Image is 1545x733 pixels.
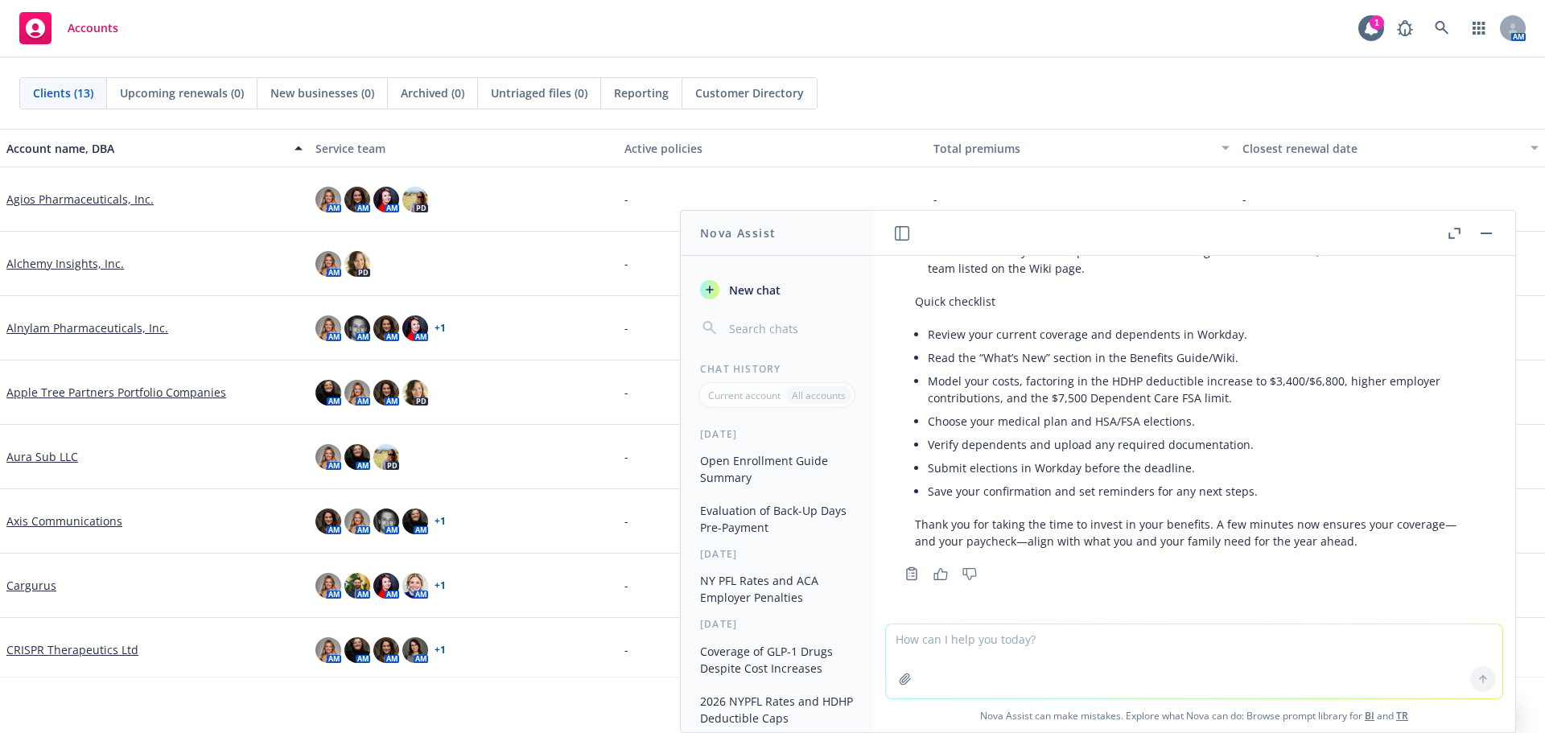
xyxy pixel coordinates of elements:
span: Nova Assist can make mistakes. Explore what Nova can do: Browse prompt library for and [880,699,1509,732]
button: New chat [694,275,860,304]
img: photo [344,637,370,663]
li: Benefits Team: If you have questions after reviewing the Guide and Wiki, reach out to the Benefit... [928,240,1473,280]
a: + 1 [435,645,446,655]
li: Read the “What’s New” section in the Benefits Guide/Wiki. [928,346,1473,369]
span: - [624,577,628,594]
svg: Copy to clipboard [904,566,919,581]
img: photo [402,187,428,212]
a: Apple Tree Partners Portfolio Companies [6,384,226,401]
img: photo [344,444,370,470]
img: photo [344,187,370,212]
p: Current account [708,389,781,402]
p: Thank you for taking the time to invest in your benefits. A few minutes now ensures your coverage... [915,516,1473,550]
div: Total premiums [933,140,1212,157]
span: - [624,255,628,272]
a: + 1 [435,581,446,591]
button: Coverage of GLP-1 Drugs Despite Cost Increases [694,638,860,682]
div: 1 [1370,15,1384,30]
a: Agios Pharmaceuticals, Inc. [6,191,154,208]
span: New businesses (0) [270,84,374,101]
a: Cargurus [6,577,56,594]
img: photo [373,573,399,599]
div: Account name, DBA [6,140,285,157]
img: photo [373,509,399,534]
li: Verify dependents and upload any required documentation. [928,433,1473,456]
img: photo [402,637,428,663]
a: Alchemy Insights, Inc. [6,255,124,272]
img: photo [315,444,341,470]
div: [DATE] [681,547,873,561]
a: Alnylam Pharmaceuticals, Inc. [6,319,168,336]
a: Search [1426,12,1458,44]
img: photo [373,444,399,470]
img: photo [344,251,370,277]
img: photo [344,573,370,599]
a: Switch app [1463,12,1495,44]
img: photo [373,315,399,341]
img: photo [315,187,341,212]
span: - [1242,191,1246,208]
img: photo [315,637,341,663]
a: Report a Bug [1389,12,1421,44]
img: photo [373,380,399,406]
img: photo [373,637,399,663]
span: Untriaged files (0) [491,84,587,101]
button: Thumbs down [957,562,983,585]
p: Quick checklist [915,293,1473,310]
span: Reporting [614,84,669,101]
span: - [933,191,937,208]
img: photo [315,251,341,277]
img: photo [344,509,370,534]
div: [DATE] [681,427,873,441]
li: Model your costs, factoring in the HDHP deductible increase to $3,400/$6,800, higher employer con... [928,369,1473,410]
div: [DATE] [681,617,873,631]
img: photo [315,573,341,599]
span: Archived (0) [401,84,464,101]
img: photo [402,509,428,534]
span: - [624,641,628,658]
button: 2026 NYPFL Rates and HDHP Deductible Caps [694,688,860,731]
p: All accounts [792,389,846,402]
a: CRISPR Therapeutics Ltd [6,641,138,658]
span: - [624,384,628,401]
button: Total premiums [927,129,1236,167]
a: Axis Communications [6,513,122,529]
a: + 1 [435,323,446,333]
li: Submit elections in Workday before the deadline. [928,456,1473,480]
button: Evaluation of Back-Up Days Pre-Payment [694,497,860,541]
img: photo [402,380,428,406]
span: - [624,513,628,529]
span: New chat [726,282,781,299]
h1: Nova Assist [700,224,776,241]
span: - [624,448,628,465]
span: Clients (13) [33,84,93,101]
img: photo [315,509,341,534]
a: BI [1365,709,1374,723]
button: Open Enrollment Guide Summary [694,447,860,491]
img: photo [402,573,428,599]
span: Accounts [68,22,118,35]
button: Active policies [618,129,927,167]
div: Service team [315,140,612,157]
img: photo [315,315,341,341]
a: + 1 [435,517,446,526]
img: photo [373,187,399,212]
div: Chat History [681,362,873,376]
li: Review your current coverage and dependents in Workday. [928,323,1473,346]
a: Accounts [13,6,125,51]
li: Choose your medical plan and HSA/FSA elections. [928,410,1473,433]
a: TR [1396,709,1408,723]
button: Closest renewal date [1236,129,1545,167]
div: Active policies [624,140,921,157]
button: NY PFL Rates and ACA Employer Penalties [694,567,860,611]
img: photo [344,315,370,341]
div: Closest renewal date [1242,140,1521,157]
input: Search chats [726,317,854,340]
span: - [624,191,628,208]
span: Upcoming renewals (0) [120,84,244,101]
img: photo [344,380,370,406]
a: Aura Sub LLC [6,448,78,465]
img: photo [315,380,341,406]
li: Save your confirmation and set reminders for any next steps. [928,480,1473,503]
img: photo [402,315,428,341]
